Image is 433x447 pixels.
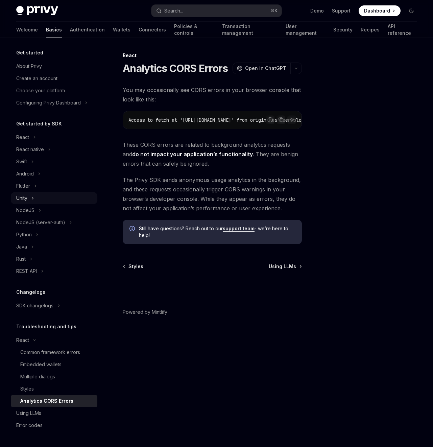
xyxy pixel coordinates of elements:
a: Styles [123,263,143,270]
div: Create an account [16,74,57,83]
div: Python [16,231,32,239]
button: Toggle NodeJS (server-auth) section [11,216,97,229]
button: Toggle React section [11,131,97,143]
div: NodeJS [16,206,34,214]
a: Styles [11,383,97,395]
a: Policies & controls [174,22,214,38]
a: Choose your platform [11,85,97,97]
div: Common framework errors [20,348,80,356]
span: You may occasionally see CORS errors in your browser console that look like this: [123,85,302,104]
button: Toggle Flutter section [11,180,97,192]
a: support team [223,226,255,232]
div: Styles [20,385,34,393]
div: Analytics CORS Errors [20,397,73,405]
a: Common framework errors [11,346,97,358]
a: Support [332,7,351,14]
a: Security [333,22,353,38]
a: Analytics CORS Errors [11,395,97,407]
a: Basics [46,22,62,38]
button: Open search [151,5,281,17]
a: Welcome [16,22,38,38]
h5: Get started by SDK [16,120,62,128]
a: Connectors [139,22,166,38]
div: Error codes [16,421,43,429]
div: Rust [16,255,26,263]
a: Demo [310,7,324,14]
button: Toggle Unity section [11,192,97,204]
span: These CORS errors are related to background analytics requests and . They are benign errors that ... [123,140,302,168]
div: SDK changelogs [16,302,53,310]
button: Toggle Swift section [11,156,97,168]
h5: Troubleshooting and tips [16,323,76,331]
svg: Info [129,226,136,233]
a: Using LLMs [11,407,97,419]
a: Transaction management [222,22,278,38]
a: Error codes [11,419,97,431]
a: Powered by Mintlify [123,309,167,315]
a: Using LLMs [269,263,301,270]
div: Configuring Privy Dashboard [16,99,81,107]
div: Swift [16,158,27,166]
strong: do not impact your application’s functionality [132,151,253,158]
button: Toggle React native section [11,143,97,156]
div: REST API [16,267,37,275]
img: dark logo [16,6,58,16]
button: Toggle Rust section [11,253,97,265]
button: Toggle Configuring Privy Dashboard section [11,97,97,109]
a: About Privy [11,60,97,72]
div: Java [16,243,27,251]
span: ⌘ K [270,8,278,14]
button: Report incorrect code [266,115,274,124]
button: Ask AI [287,115,296,124]
h5: Get started [16,49,43,57]
button: Toggle React section [11,334,97,346]
a: Embedded wallets [11,358,97,371]
div: React native [16,145,44,154]
div: React [16,336,29,344]
a: Wallets [113,22,130,38]
span: Open in ChatGPT [245,65,286,72]
button: Toggle NodeJS section [11,204,97,216]
div: React [123,52,302,59]
button: Copy the contents from the code block [276,115,285,124]
button: Toggle Python section [11,229,97,241]
div: Flutter [16,182,30,190]
a: Authentication [70,22,105,38]
div: Android [16,170,34,178]
button: Toggle Java section [11,241,97,253]
div: About Privy [16,62,42,70]
button: Toggle SDK changelogs section [11,300,97,312]
a: Dashboard [359,5,401,16]
h1: Analytics CORS Errors [123,62,228,74]
button: Toggle Android section [11,168,97,180]
div: Choose your platform [16,87,65,95]
div: Search... [164,7,183,15]
div: React [16,133,29,141]
span: The Privy SDK sends anonymous usage analytics in the background, and these requests occasionally ... [123,175,302,213]
span: Using LLMs [269,263,296,270]
div: NodeJS (server-auth) [16,218,65,227]
button: Open in ChatGPT [233,63,290,74]
button: Toggle REST API section [11,265,97,277]
span: Dashboard [364,7,390,14]
a: Multiple dialogs [11,371,97,383]
button: Toggle dark mode [406,5,417,16]
div: Unity [16,194,27,202]
a: Recipes [361,22,380,38]
span: Still have questions? Reach out to our - we’re here to help! [139,225,295,239]
a: Create an account [11,72,97,85]
div: Multiple dialogs [20,373,55,381]
h5: Changelogs [16,288,45,296]
span: Styles [128,263,143,270]
a: API reference [388,22,417,38]
div: Embedded wallets [20,360,62,369]
div: Using LLMs [16,409,41,417]
a: User management [286,22,325,38]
